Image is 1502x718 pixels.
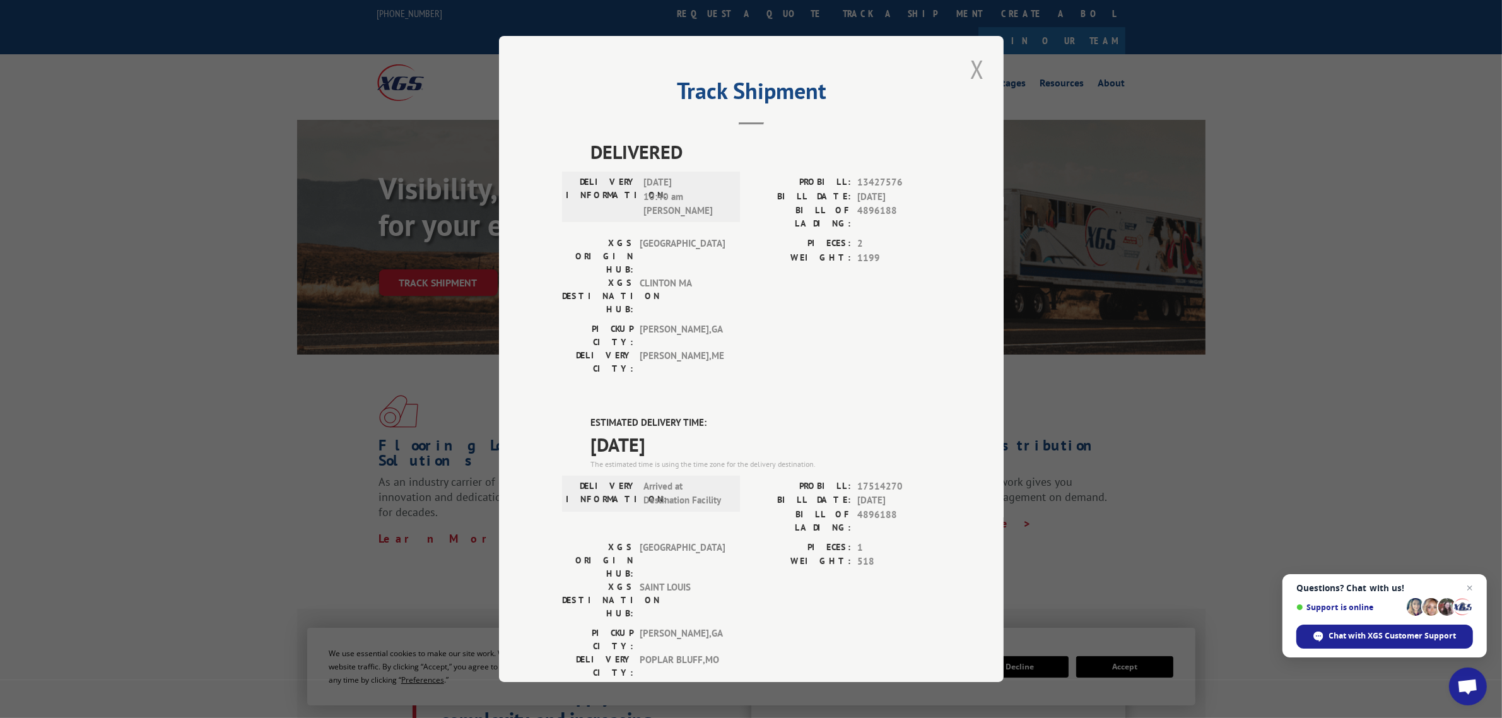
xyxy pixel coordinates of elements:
span: POPLAR BLUFF , MO [640,652,725,679]
span: [PERSON_NAME] , GA [640,626,725,652]
label: PROBILL: [751,175,851,190]
label: PIECES: [751,237,851,251]
button: Close modal [966,52,988,86]
span: [DATE] 10:40 am [PERSON_NAME] [643,175,729,218]
span: Support is online [1296,603,1402,612]
label: WEIGHT: [751,250,851,265]
span: Arrived at Destination Facility [643,479,729,507]
span: Chat with XGS Customer Support [1329,630,1457,642]
label: BILL OF LADING: [751,204,851,230]
span: 4896188 [857,204,941,230]
h2: Track Shipment [562,82,941,106]
span: [DATE] [857,493,941,508]
span: 518 [857,555,941,569]
label: DELIVERY INFORMATION: [566,479,637,507]
label: PROBILL: [751,479,851,493]
label: XGS ORIGIN HUB: [562,237,633,276]
span: [PERSON_NAME] , GA [640,322,725,349]
span: [GEOGRAPHIC_DATA] [640,237,725,276]
span: [PERSON_NAME] , ME [640,349,725,375]
label: PICKUP CITY: [562,322,633,349]
label: PIECES: [751,540,851,555]
span: 2 [857,237,941,251]
label: BILL DATE: [751,493,851,508]
label: PICKUP CITY: [562,626,633,652]
span: [DATE] [590,430,941,458]
label: XGS ORIGIN HUB: [562,540,633,580]
label: DELIVERY INFORMATION: [566,175,637,218]
span: [GEOGRAPHIC_DATA] [640,540,725,580]
label: XGS DESTINATION HUB: [562,580,633,620]
span: [DATE] [857,189,941,204]
label: DELIVERY CITY: [562,652,633,679]
label: BILL OF LADING: [751,507,851,534]
div: The estimated time is using the time zone for the delivery destination. [590,458,941,469]
label: DELIVERY CITY: [562,349,633,375]
label: BILL DATE: [751,189,851,204]
span: Questions? Chat with us! [1296,583,1473,593]
span: 13427576 [857,175,941,190]
span: 17514270 [857,479,941,493]
label: WEIGHT: [751,555,851,569]
span: DELIVERED [590,138,941,166]
label: ESTIMATED DELIVERY TIME: [590,416,941,430]
span: Chat with XGS Customer Support [1296,625,1473,649]
span: CLINTON MA [640,276,725,316]
span: 1199 [857,250,941,265]
span: 4896188 [857,507,941,534]
span: SAINT LOUIS [640,580,725,620]
a: Open chat [1449,668,1487,705]
span: 1 [857,540,941,555]
label: XGS DESTINATION HUB: [562,276,633,316]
